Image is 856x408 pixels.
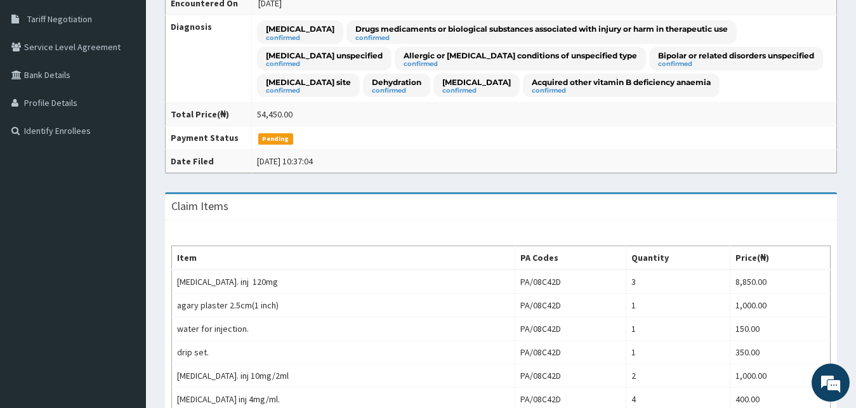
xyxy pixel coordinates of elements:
td: 1 [626,317,730,341]
small: confirmed [266,61,383,67]
td: [MEDICAL_DATA]. inj 120mg [172,270,515,294]
small: confirmed [372,88,421,94]
td: PA/08C42D [515,270,626,294]
h3: Claim Items [171,201,228,212]
small: confirmed [532,88,711,94]
td: PA/08C42D [515,364,626,388]
p: [MEDICAL_DATA] [442,77,511,88]
td: PA/08C42D [515,341,626,364]
th: Item [172,246,515,270]
p: Drugs medicaments or biological substances associated with injury or harm in therapeutic use [355,23,728,34]
p: Dehydration [372,77,421,88]
small: confirmed [442,88,511,94]
td: water for injection. [172,317,515,341]
th: Payment Status [166,126,252,150]
td: 350.00 [730,341,831,364]
p: Acquired other vitamin B deficiency anaemia [532,77,711,88]
div: 54,450.00 [257,108,293,121]
p: [MEDICAL_DATA] unspecified [266,50,383,61]
th: PA Codes [515,246,626,270]
textarea: Type your message and hit 'Enter' [6,273,242,317]
td: PA/08C42D [515,317,626,341]
th: Quantity [626,246,730,270]
p: Bipolar or related disorders unspecified [658,50,814,61]
td: 2 [626,364,730,388]
p: Allergic or [MEDICAL_DATA] conditions of unspecified type [404,50,637,61]
td: agary plaster 2.5cm(1 inch) [172,294,515,317]
p: [MEDICAL_DATA] [266,23,334,34]
p: [MEDICAL_DATA] site [266,77,351,88]
th: Date Filed [166,150,252,173]
td: 1,000.00 [730,294,831,317]
div: Chat with us now [66,71,213,88]
td: 3 [626,270,730,294]
span: Tariff Negotiation [27,13,92,25]
small: confirmed [404,61,637,67]
div: [DATE] 10:37:04 [257,155,313,168]
span: Pending [258,133,293,145]
div: Minimize live chat window [208,6,239,37]
small: confirmed [658,61,814,67]
small: confirmed [266,35,334,41]
small: confirmed [355,35,728,41]
td: 8,850.00 [730,270,831,294]
td: 1 [626,294,730,317]
th: Total Price(₦) [166,103,252,126]
th: Diagnosis [166,15,252,103]
small: confirmed [266,88,351,94]
span: We're online! [74,123,175,251]
img: d_794563401_company_1708531726252_794563401 [23,63,51,95]
td: 1,000.00 [730,364,831,388]
td: [MEDICAL_DATA]. inj 10mg/2ml [172,364,515,388]
td: 1 [626,341,730,364]
td: PA/08C42D [515,294,626,317]
td: 150.00 [730,317,831,341]
th: Price(₦) [730,246,831,270]
td: drip set. [172,341,515,364]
